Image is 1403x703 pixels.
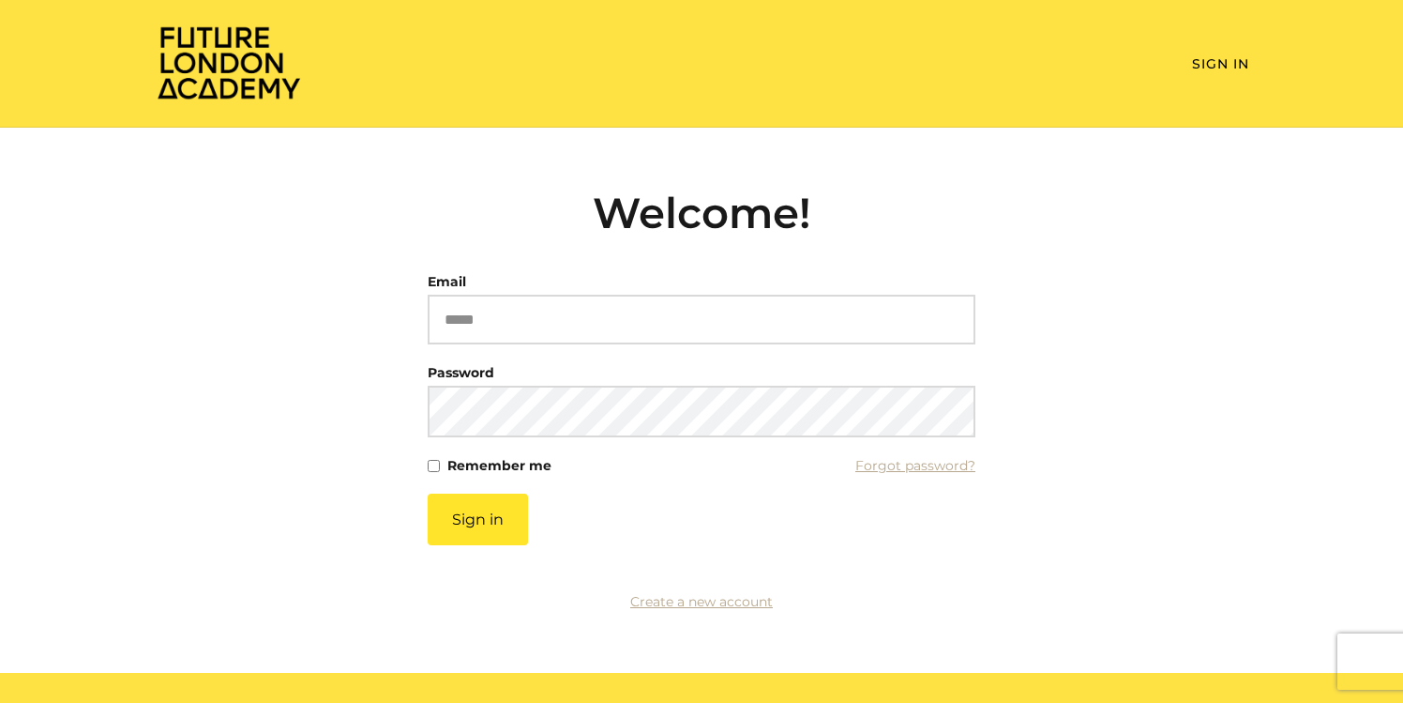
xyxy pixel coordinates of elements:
[428,268,466,295] label: Email
[428,188,975,238] h2: Welcome!
[447,452,551,479] label: Remember me
[630,593,773,610] a: Create a new account
[428,359,494,386] label: Password
[1192,55,1249,72] a: Sign In
[855,452,975,479] a: Forgot password?
[428,494,528,545] button: Sign in
[154,24,304,100] img: Home Page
